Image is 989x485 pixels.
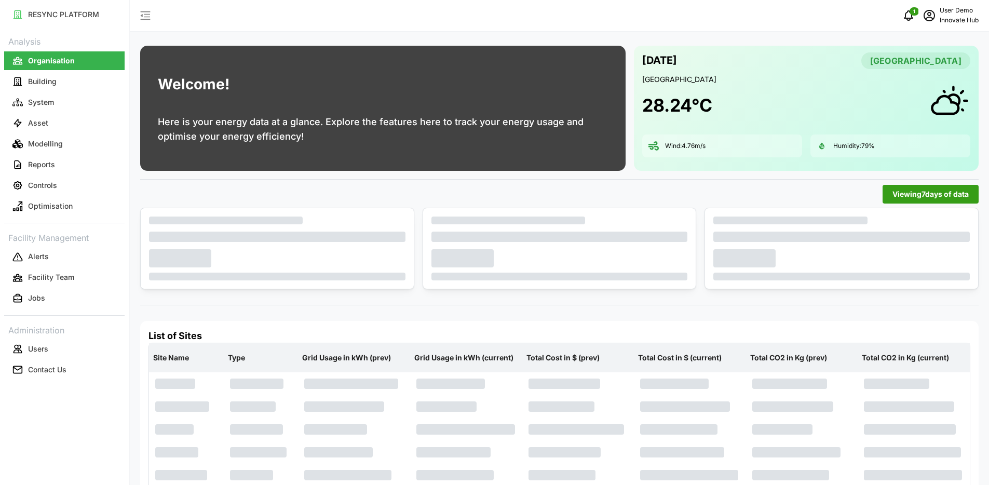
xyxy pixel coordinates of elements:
button: Optimisation [4,197,125,215]
button: System [4,93,125,112]
p: Grid Usage in kWh (prev) [300,344,408,371]
a: Users [4,339,125,359]
p: Total Cost in $ (current) [636,344,744,371]
p: Administration [4,322,125,337]
p: Type [226,344,296,371]
button: Contact Us [4,360,125,379]
p: Building [28,76,57,87]
p: Alerts [28,251,49,262]
p: System [28,97,54,107]
p: Here is your energy data at a glance. Explore the features here to track your energy usage and op... [158,115,608,144]
p: Facility Team [28,272,74,282]
a: Reports [4,154,125,175]
a: Asset [4,113,125,133]
h1: Welcome! [158,73,229,96]
p: Controls [28,180,57,191]
p: Facility Management [4,230,125,245]
button: Modelling [4,134,125,153]
p: Organisation [28,56,75,66]
h4: List of Sites [148,329,970,343]
a: Contact Us [4,359,125,380]
p: Total CO2 in Kg (current) [860,344,968,371]
p: Contact Us [28,365,66,375]
button: Facility Team [4,268,125,287]
a: Building [4,71,125,92]
p: Reports [28,159,55,170]
a: Jobs [4,288,125,309]
p: Humidity: 79 % [833,142,875,151]
a: System [4,92,125,113]
p: Grid Usage in kWh (current) [412,344,520,371]
span: [GEOGRAPHIC_DATA] [870,53,961,69]
a: Organisation [4,50,125,71]
button: Asset [4,114,125,132]
span: 1 [913,8,915,15]
button: RESYNC PLATFORM [4,5,125,24]
button: Viewing7days of data [883,185,979,204]
p: Asset [28,118,48,128]
button: notifications [898,5,919,26]
p: [DATE] [642,52,677,69]
p: Total Cost in $ (prev) [524,344,632,371]
p: User Demo [940,6,979,16]
p: Analysis [4,33,125,48]
button: Jobs [4,289,125,308]
p: Optimisation [28,201,73,211]
button: Users [4,340,125,358]
p: [GEOGRAPHIC_DATA] [642,74,970,85]
button: Organisation [4,51,125,70]
a: Alerts [4,247,125,267]
a: RESYNC PLATFORM [4,4,125,25]
p: RESYNC PLATFORM [28,9,99,20]
button: Reports [4,155,125,174]
p: Jobs [28,293,45,303]
p: Innovate Hub [940,16,979,25]
p: Users [28,344,48,354]
a: Facility Team [4,267,125,288]
button: schedule [919,5,940,26]
p: Total CO2 in Kg (prev) [748,344,856,371]
span: Viewing 7 days of data [892,185,969,203]
button: Building [4,72,125,91]
a: Modelling [4,133,125,154]
a: Controls [4,175,125,196]
h1: 28.24 °C [642,94,712,117]
p: Site Name [151,344,222,371]
p: Modelling [28,139,63,149]
p: Wind: 4.76 m/s [665,142,706,151]
button: Alerts [4,248,125,266]
a: Optimisation [4,196,125,217]
button: Controls [4,176,125,195]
